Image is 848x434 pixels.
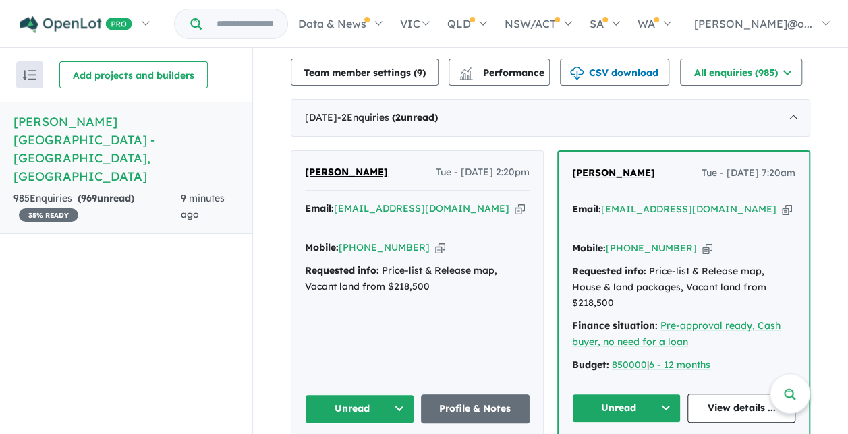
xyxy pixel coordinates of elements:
[435,241,445,255] button: Copy
[23,70,36,80] img: sort.svg
[572,242,606,254] strong: Mobile:
[461,67,544,79] span: Performance
[560,59,669,86] button: CSV download
[305,394,414,423] button: Unread
[572,203,601,215] strong: Email:
[78,192,134,204] strong: ( unread)
[19,208,78,222] span: 35 % READY
[694,17,812,30] span: [PERSON_NAME]@o...
[305,264,379,276] strong: Requested info:
[13,191,181,223] div: 985 Enquir ies
[572,357,795,373] div: |
[20,16,132,33] img: Openlot PRO Logo White
[291,99,810,137] div: [DATE]
[649,359,710,371] a: 6 - 12 months
[449,59,550,86] button: Performance
[337,111,438,123] span: - 2 Enquir ies
[680,59,802,86] button: All enquiries (985)
[334,202,509,214] a: [EMAIL_ADDRESS][DOMAIN_NAME]
[572,394,681,423] button: Unread
[291,59,439,86] button: Team member settings (9)
[702,241,712,255] button: Copy
[305,241,339,253] strong: Mobile:
[81,192,97,204] span: 969
[204,9,285,38] input: Try estate name, suburb, builder or developer
[339,241,430,253] a: [PHONE_NUMBER]
[459,71,473,80] img: bar-chart.svg
[612,359,647,371] a: 850000
[601,203,776,215] a: [EMAIL_ADDRESS][DOMAIN_NAME]
[392,111,438,123] strong: ( unread)
[421,394,530,423] a: Profile & Notes
[515,201,525,216] button: Copy
[572,359,609,371] strong: Budget:
[782,202,792,216] button: Copy
[460,67,472,74] img: line-chart.svg
[305,166,388,178] span: [PERSON_NAME]
[305,202,334,214] strong: Email:
[572,165,655,181] a: [PERSON_NAME]
[702,165,795,181] span: Tue - [DATE] 7:20am
[687,394,796,423] a: View details ...
[572,265,646,277] strong: Requested info:
[395,111,401,123] span: 2
[572,263,795,311] div: Price-list & Release map, House & land packages, Vacant land from $218,500
[572,319,781,348] a: Pre-approval ready, Cash buyer, no need for a loan
[572,166,655,179] span: [PERSON_NAME]
[59,61,208,88] button: Add projects and builders
[181,192,225,220] span: 9 minutes ago
[305,164,388,181] a: [PERSON_NAME]
[417,67,422,79] span: 9
[436,164,530,181] span: Tue - [DATE] 2:20pm
[606,242,697,254] a: [PHONE_NUMBER]
[572,319,658,332] strong: Finance situation:
[570,67,584,80] img: download icon
[13,113,239,185] h5: [PERSON_NAME][GEOGRAPHIC_DATA] - [GEOGRAPHIC_DATA] , [GEOGRAPHIC_DATA]
[305,263,530,295] div: Price-list & Release map, Vacant land from $218,500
